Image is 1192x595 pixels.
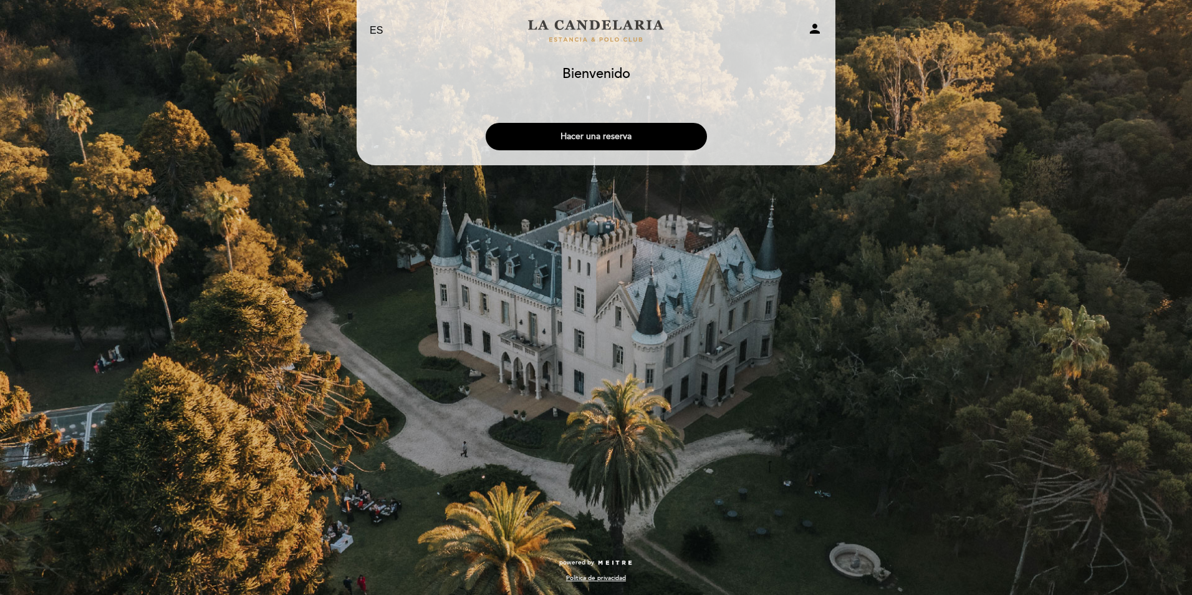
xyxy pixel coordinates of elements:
span: powered by [559,558,594,567]
a: LA CANDELARIA [518,14,674,48]
a: Política de privacidad [566,574,626,583]
button: person [807,21,822,41]
i: person [807,21,822,36]
button: Hacer una reserva [486,123,707,150]
h1: Bienvenido [562,67,630,82]
a: powered by [559,558,633,567]
img: MEITRE [597,560,633,566]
